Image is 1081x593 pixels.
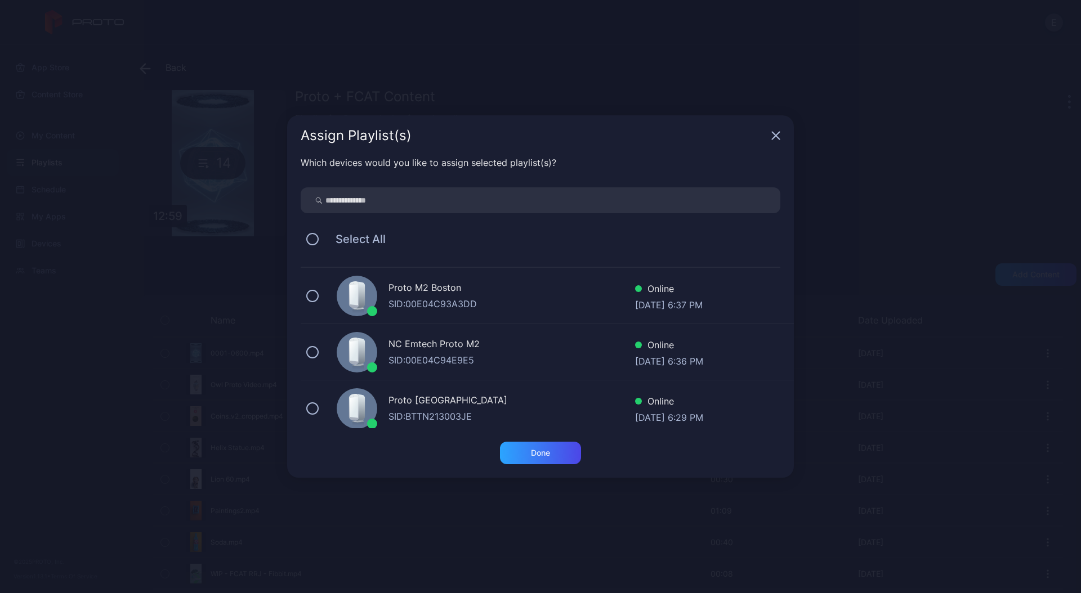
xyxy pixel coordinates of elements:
[635,298,703,309] div: [DATE] 6:37 PM
[635,354,703,366] div: [DATE] 6:36 PM
[301,156,780,169] div: Which devices would you like to assign selected playlist(s)?
[324,232,386,246] span: Select All
[301,129,767,142] div: Assign Playlist(s)
[388,393,635,410] div: Proto [GEOGRAPHIC_DATA]
[635,338,703,354] div: Online
[388,337,635,353] div: NC Emtech Proto M2
[388,297,635,311] div: SID: 00E04C93A3DD
[531,448,550,457] div: Done
[635,411,703,422] div: [DATE] 6:29 PM
[635,282,703,298] div: Online
[388,410,635,423] div: SID: BTTN213003JE
[500,442,581,464] button: Done
[388,353,635,367] div: SID: 00E04C94E9E5
[635,394,703,411] div: Online
[388,281,635,297] div: Proto M2 Boston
